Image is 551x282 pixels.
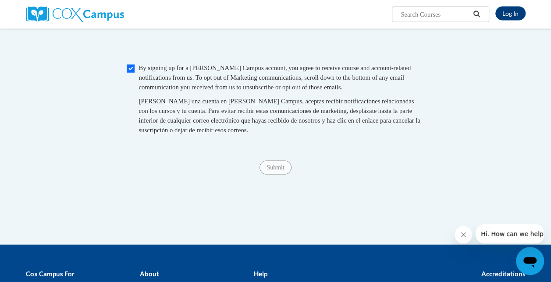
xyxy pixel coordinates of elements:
[455,226,472,243] iframe: Close message
[139,64,411,91] span: By signing up for a [PERSON_NAME] Campus account, you agree to receive course and account-related...
[495,7,526,21] a: Log In
[481,270,526,278] b: Accreditations
[5,6,71,13] span: Hi. How can we help?
[209,25,342,59] iframe: reCAPTCHA
[476,224,544,243] iframe: Message from company
[139,98,420,134] span: [PERSON_NAME] una cuenta en [PERSON_NAME] Campus, aceptas recibir notificaciones relacionadas con...
[26,270,75,278] b: Cox Campus For
[400,9,470,20] input: Search Courses
[26,7,124,22] img: Cox Campus
[516,247,544,275] iframe: Button to launch messaging window
[253,270,267,278] b: Help
[260,161,291,175] input: Submit
[139,270,159,278] b: About
[470,9,483,20] button: Search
